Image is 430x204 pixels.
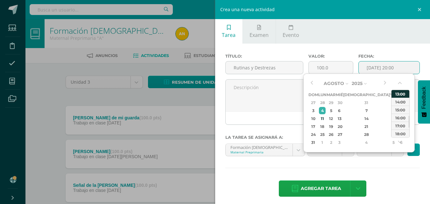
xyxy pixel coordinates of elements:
[309,61,353,74] input: Puntos máximos
[421,87,427,109] span: Feedback
[336,123,342,130] div: 20
[225,54,303,59] label: Título:
[352,81,363,86] span: 2025
[348,99,385,106] div: 31
[324,81,344,86] span: Agosto
[318,91,327,99] th: Lun
[309,107,317,114] div: 3
[309,139,317,146] div: 31
[390,91,397,99] th: Vie
[348,131,385,138] div: 28
[230,144,288,150] div: Formación [DEMOGRAPHIC_DATA] 'A'
[336,107,342,114] div: 6
[319,131,326,138] div: 25
[328,99,335,106] div: 29
[348,123,385,130] div: 21
[391,123,396,130] div: 22
[336,115,342,122] div: 13
[308,91,318,99] th: Dom
[319,123,326,130] div: 18
[358,54,420,59] label: Fecha:
[391,106,409,114] div: 15:00
[230,150,288,154] div: Maternal Preprimaria
[343,91,390,99] th: [DEMOGRAPHIC_DATA]
[225,135,420,140] label: La tarea se asignará a:
[319,107,326,114] div: 4
[309,115,317,122] div: 10
[391,131,396,138] div: 29
[328,115,335,122] div: 12
[226,61,303,74] input: Título
[226,144,305,156] a: Formación [DEMOGRAPHIC_DATA] 'A'Maternal Preprimaria
[319,99,326,106] div: 28
[328,123,335,130] div: 19
[391,90,409,98] div: 13:00
[418,80,430,123] button: Feedback - Mostrar encuesta
[348,107,385,114] div: 7
[328,139,335,146] div: 2
[391,139,396,146] div: 5
[391,107,396,114] div: 8
[319,115,326,122] div: 11
[309,131,317,138] div: 24
[359,61,419,74] input: Fecha de entrega
[391,122,409,130] div: 17:00
[243,19,276,44] a: Examen
[319,139,326,146] div: 1
[276,19,306,44] a: Evento
[327,91,336,99] th: Mar
[309,123,317,130] div: 17
[391,99,396,106] div: 1
[222,32,236,39] span: Tarea
[301,181,341,196] span: Agregar tarea
[308,54,353,59] label: Valor:
[283,32,299,39] span: Evento
[328,131,335,138] div: 26
[391,130,409,137] div: 18:00
[391,115,396,122] div: 15
[336,131,342,138] div: 27
[391,114,409,122] div: 16:00
[336,139,342,146] div: 3
[336,91,343,99] th: Mié
[336,99,342,106] div: 30
[391,98,409,106] div: 14:00
[328,107,335,114] div: 5
[348,139,385,146] div: 4
[215,19,243,44] a: Tarea
[309,99,317,106] div: 27
[250,32,269,39] span: Examen
[348,115,385,122] div: 14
